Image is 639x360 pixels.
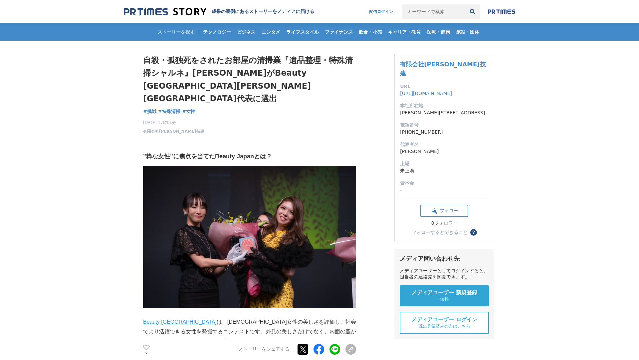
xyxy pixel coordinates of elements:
dt: 代表者名 [400,141,489,148]
div: メディア問い合わせ先 [400,255,489,263]
span: ファイナンス [322,29,355,35]
span: メディアユーザー 新規登録 [411,289,477,296]
a: ビジネス [234,23,258,41]
strong: ”粋な女性”に焦点を当てたBeauty Japanとは？ [143,153,272,160]
a: キャリア・教育 [385,23,423,41]
a: #特殊清掃 [158,108,181,115]
a: 有限会社[PERSON_NAME]技建 [400,61,486,77]
a: #挑戦 [143,108,156,115]
span: エンタメ [259,29,283,35]
button: ？ [470,229,477,236]
span: メディアユーザー ログイン [411,316,477,323]
div: メディアユーザーとしてログインすると、担当者の連絡先を閲覧できます。 [400,268,489,280]
a: [URL][DOMAIN_NAME] [400,91,452,96]
div: フォローするとできること [412,230,468,235]
input: キーワードで検索 [402,4,465,19]
a: 有限会社[PERSON_NAME]技建 [143,128,204,134]
span: #特殊清掃 [158,108,181,114]
button: フォロー [420,205,468,217]
span: 無料 [440,296,449,302]
a: 施設・団体 [453,23,482,41]
span: 施設・団体 [453,29,482,35]
img: prtimes [488,9,515,14]
dd: [PHONE_NUMBER] [400,129,489,136]
dt: 本社所在地 [400,102,489,109]
h2: 成果の裏側にあるストーリーをメディアに届ける [212,9,314,15]
span: ライフスタイル [284,29,321,35]
a: 飲食・小売 [356,23,385,41]
div: 0フォロワー [420,220,468,226]
span: [DATE] 17時01分 [143,120,204,126]
a: ライフスタイル [284,23,321,41]
a: テクノロジー [200,23,234,41]
dt: URL [400,83,489,90]
a: 配信ログイン [362,4,400,19]
img: thumbnail_af969c80-a4f2-11f0-81a4-bbc196214e9e.jpg [143,166,356,308]
a: エンタメ [259,23,283,41]
a: #女性 [182,108,195,115]
button: 検索 [465,4,480,19]
span: ビジネス [234,29,258,35]
p: 6 [143,351,150,354]
a: メディアユーザー 新規登録 無料 [400,285,489,306]
dt: 上場 [400,160,489,167]
dd: [PERSON_NAME][STREET_ADDRESS] [400,109,489,116]
span: ？ [471,230,476,235]
span: 医療・健康 [424,29,453,35]
span: #挑戦 [143,108,156,114]
a: 成果の裏側にあるストーリーをメディアに届ける 成果の裏側にあるストーリーをメディアに届ける [124,7,314,16]
dt: 電話番号 [400,122,489,129]
a: 医療・健康 [424,23,453,41]
span: 既に登録済みの方はこちら [418,323,470,329]
p: は、[DEMOGRAPHIC_DATA]女性の美しさを評価し、社会でより活躍できる女性を発掘するコンテストです。外見の美しさだけでなく、内面の豊かさ、社会的な活動、その人自身の生き様を評価するこ... [143,317,356,346]
dt: 資本金 [400,180,489,187]
dd: - [400,187,489,194]
img: 成果の裏側にあるストーリーをメディアに届ける [124,7,206,16]
a: Beauty [GEOGRAPHIC_DATA] [143,319,217,325]
span: 飲食・小売 [356,29,385,35]
span: キャリア・教育 [385,29,423,35]
a: ファイナンス [322,23,355,41]
p: ストーリーをシェアする [238,347,290,353]
dd: 未上場 [400,167,489,174]
h1: 自殺・孤独死をされたお部屋の清掃業『遺品整理・特殊清掃シャルネ』[PERSON_NAME]がBeauty [GEOGRAPHIC_DATA][PERSON_NAME][GEOGRAPHIC_DA... [143,54,356,105]
a: メディアユーザー ログイン 既に登録済みの方はこちら [400,312,489,334]
span: #女性 [182,108,195,114]
span: テクノロジー [200,29,234,35]
dd: [PERSON_NAME] [400,148,489,155]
